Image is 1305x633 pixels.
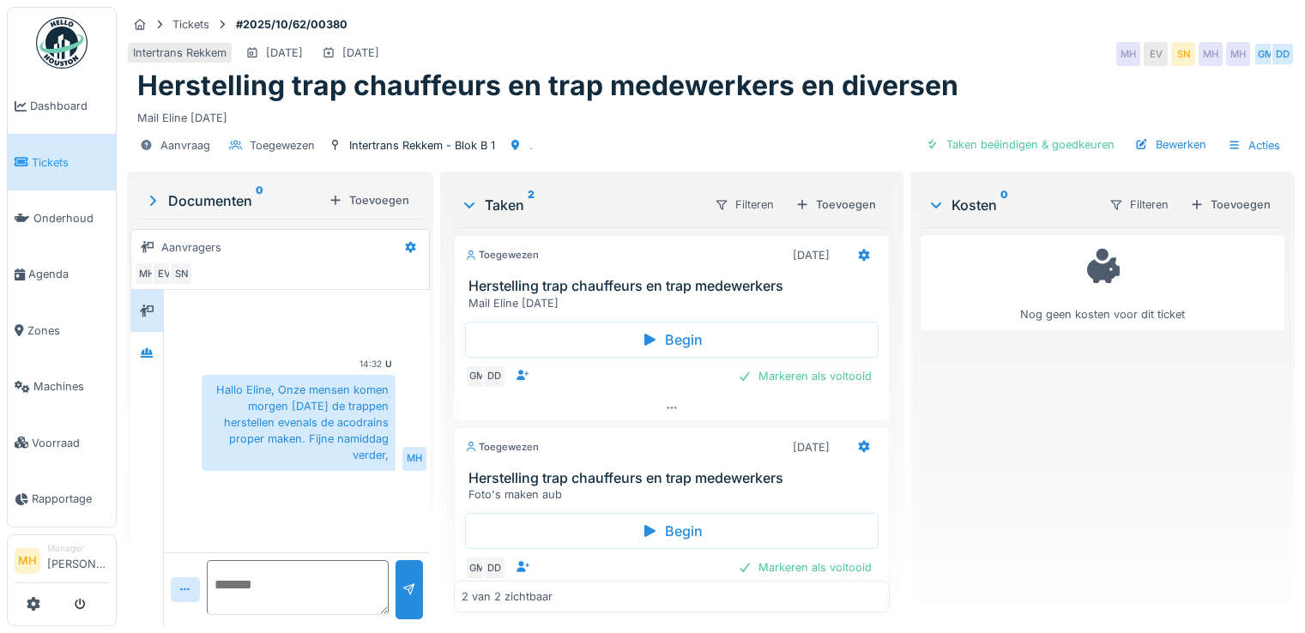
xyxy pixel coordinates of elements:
div: . [529,137,533,154]
div: Intertrans Rekkem [133,45,227,61]
span: Voorraad [32,435,109,451]
div: DD [482,556,506,580]
div: Acties [1220,133,1288,158]
div: 14:32 [359,358,382,371]
div: [DATE] [342,45,379,61]
a: Onderhoud [8,190,116,246]
div: Intertrans Rekkem - Blok B 1 [349,137,495,154]
div: GM [465,365,489,389]
a: Rapportage [8,471,116,527]
span: Agenda [28,266,109,282]
a: Tickets [8,134,116,190]
div: Bewerken [1128,133,1213,156]
div: MH [1226,42,1250,66]
div: [DATE] [266,45,303,61]
sup: 0 [256,190,263,211]
div: Documenten [144,190,322,211]
div: EV [1144,42,1168,66]
div: Begin [465,513,879,549]
div: Toegewezen [250,137,315,154]
div: U [385,358,392,371]
div: Aanvragers [161,239,221,256]
div: DD [1271,42,1295,66]
img: Badge_color-CXgf-gQk.svg [36,17,88,69]
span: Onderhoud [33,210,109,226]
div: SN [169,262,193,286]
h3: Herstelling trap chauffeurs en trap medewerkers [468,278,882,294]
a: MH Manager[PERSON_NAME] [15,542,109,583]
div: Aanvraag [160,137,210,154]
div: GM [465,556,489,580]
div: Toegewezen [465,440,539,455]
div: Mail Eline [DATE] [137,103,1284,126]
div: Toevoegen [322,189,416,212]
a: Machines [8,359,116,414]
div: MH [135,262,159,286]
div: Tickets [172,16,209,33]
span: Zones [27,323,109,339]
strong: #2025/10/62/00380 [229,16,354,33]
sup: 0 [1000,195,1008,215]
a: Agenda [8,246,116,302]
a: Voorraad [8,414,116,470]
div: MH [402,447,426,471]
div: Markeren als voltooid [731,556,879,579]
div: SN [1171,42,1195,66]
div: GM [1254,42,1278,66]
div: Filteren [707,192,782,217]
span: Machines [33,378,109,395]
span: Dashboard [30,98,109,114]
div: Begin [465,322,879,358]
span: Rapportage [32,491,109,507]
div: Hallo Eline, Onze mensen komen morgen [DATE] de trappen herstellen evenals de acodrains proper ma... [202,375,396,471]
a: Dashboard [8,78,116,134]
div: Mail Eline [DATE] [468,295,882,311]
div: Nog geen kosten voor dit ticket [932,243,1273,323]
div: MH [1199,42,1223,66]
div: Markeren als voltooid [731,365,879,388]
h1: Herstelling trap chauffeurs en trap medewerkers en diversen [137,69,958,102]
div: EV [152,262,176,286]
div: Kosten [927,195,1095,215]
div: Taken beëindigen & goedkeuren [919,133,1121,156]
div: [DATE] [793,439,830,455]
div: Toevoegen [788,193,883,216]
span: Tickets [32,154,109,171]
div: DD [482,365,506,389]
a: Zones [8,303,116,359]
h3: Herstelling trap chauffeurs en trap medewerkers [468,470,882,486]
div: Toevoegen [1183,193,1278,216]
div: Taken [461,195,700,215]
div: Foto's maken aub [468,486,882,503]
li: [PERSON_NAME] [47,542,109,579]
div: MH [1116,42,1140,66]
div: Toegewezen [465,248,539,262]
div: 2 van 2 zichtbaar [462,588,553,605]
li: MH [15,548,40,574]
div: Manager [47,542,109,555]
sup: 2 [528,195,535,215]
div: Filteren [1102,192,1176,217]
div: [DATE] [793,247,830,263]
